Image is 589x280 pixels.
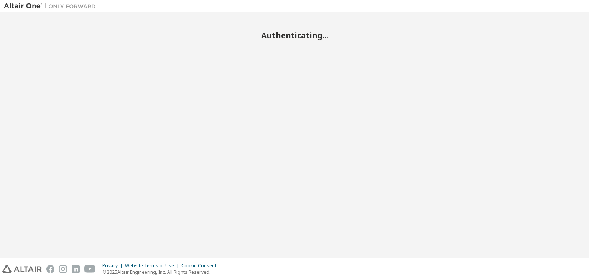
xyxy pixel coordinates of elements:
[72,265,80,273] img: linkedin.svg
[125,263,181,269] div: Website Terms of Use
[181,263,221,269] div: Cookie Consent
[84,265,95,273] img: youtube.svg
[102,263,125,269] div: Privacy
[4,30,585,40] h2: Authenticating...
[2,265,42,273] img: altair_logo.svg
[59,265,67,273] img: instagram.svg
[46,265,54,273] img: facebook.svg
[102,269,221,275] p: © 2025 Altair Engineering, Inc. All Rights Reserved.
[4,2,100,10] img: Altair One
